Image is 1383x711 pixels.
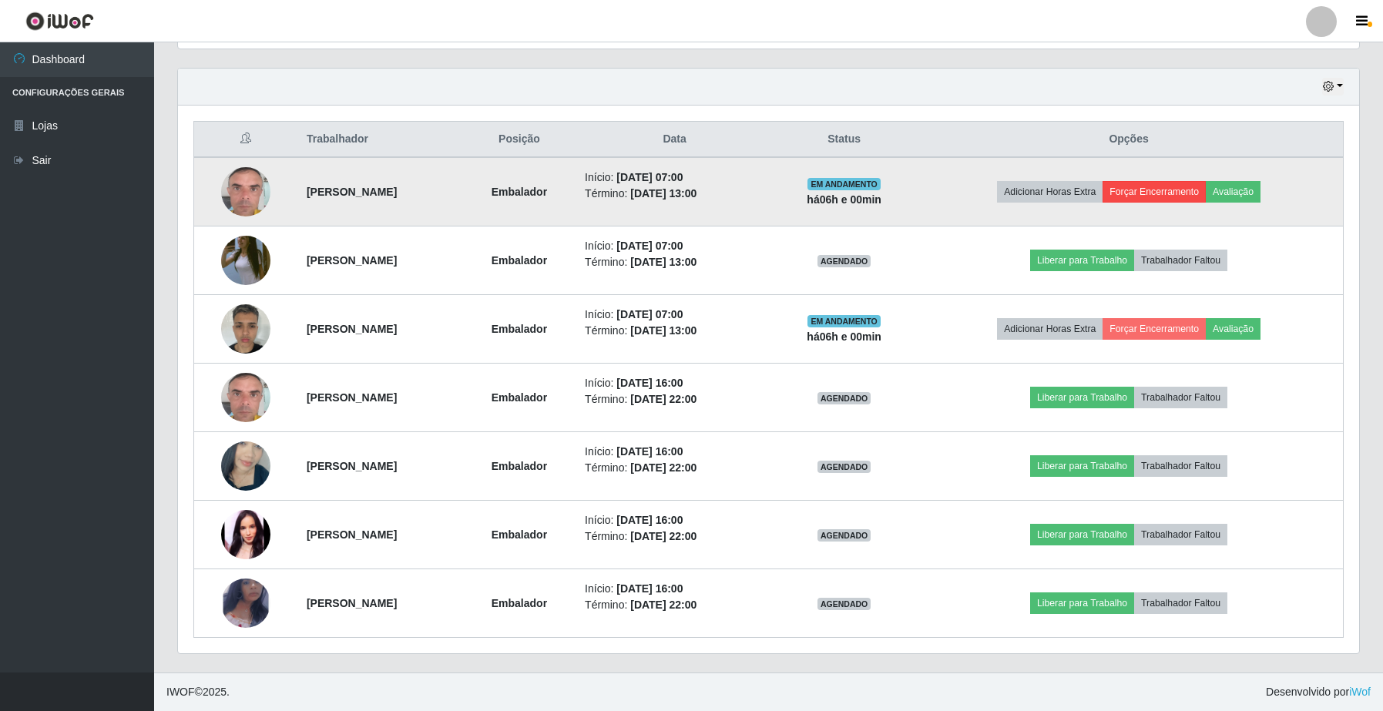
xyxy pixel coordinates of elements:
[585,323,764,339] li: Término:
[616,240,683,252] time: [DATE] 07:00
[307,391,397,404] strong: [PERSON_NAME]
[585,581,764,597] li: Início:
[616,514,683,526] time: [DATE] 16:00
[585,444,764,460] li: Início:
[630,599,697,611] time: [DATE] 22:00
[585,169,764,186] li: Início:
[1349,686,1371,698] a: iWof
[166,684,230,700] span: © 2025 .
[585,528,764,545] li: Término:
[1266,684,1371,700] span: Desenvolvido por
[630,324,697,337] time: [DATE] 13:00
[221,296,270,361] img: 1753187317343.jpeg
[1134,387,1227,408] button: Trabalhador Faltou
[1030,250,1134,271] button: Liberar para Trabalho
[492,186,547,198] strong: Embalador
[630,256,697,268] time: [DATE] 13:00
[585,254,764,270] li: Término:
[307,460,397,472] strong: [PERSON_NAME]
[492,528,547,541] strong: Embalador
[221,216,270,304] img: 1745685770653.jpeg
[585,186,764,202] li: Término:
[1030,387,1134,408] button: Liberar para Trabalho
[297,122,463,158] th: Trabalhador
[492,391,547,404] strong: Embalador
[585,597,764,613] li: Término:
[616,445,683,458] time: [DATE] 16:00
[576,122,774,158] th: Data
[817,598,871,610] span: AGENDADO
[1030,592,1134,614] button: Liberar para Trabalho
[616,171,683,183] time: [DATE] 07:00
[915,122,1343,158] th: Opções
[221,148,270,236] img: 1707834937806.jpeg
[307,323,397,335] strong: [PERSON_NAME]
[817,529,871,542] span: AGENDADO
[492,323,547,335] strong: Embalador
[492,597,547,609] strong: Embalador
[1134,250,1227,271] button: Trabalhador Faltou
[817,392,871,404] span: AGENDADO
[774,122,915,158] th: Status
[807,330,881,343] strong: há 06 h e 00 min
[997,318,1103,340] button: Adicionar Horas Extra
[492,460,547,472] strong: Embalador
[166,686,195,698] span: IWOF
[1030,524,1134,545] button: Liberar para Trabalho
[807,315,881,327] span: EM ANDAMENTO
[463,122,576,158] th: Posição
[585,512,764,528] li: Início:
[221,422,270,510] img: 1751387088285.jpeg
[585,238,764,254] li: Início:
[630,461,697,474] time: [DATE] 22:00
[307,528,397,541] strong: [PERSON_NAME]
[25,12,94,31] img: CoreUI Logo
[817,461,871,473] span: AGENDADO
[817,255,871,267] span: AGENDADO
[221,563,270,643] img: 1748046228717.jpeg
[585,391,764,407] li: Término:
[221,510,270,559] img: 1747521732766.jpeg
[616,308,683,320] time: [DATE] 07:00
[807,178,881,190] span: EM ANDAMENTO
[630,530,697,542] time: [DATE] 22:00
[307,597,397,609] strong: [PERSON_NAME]
[1103,318,1206,340] button: Forçar Encerramento
[616,377,683,389] time: [DATE] 16:00
[1134,592,1227,614] button: Trabalhador Faltou
[221,354,270,441] img: 1707834937806.jpeg
[1134,455,1227,477] button: Trabalhador Faltou
[630,393,697,405] time: [DATE] 22:00
[630,187,697,200] time: [DATE] 13:00
[1206,181,1260,203] button: Avaliação
[307,254,397,267] strong: [PERSON_NAME]
[616,582,683,595] time: [DATE] 16:00
[585,460,764,476] li: Término:
[807,193,881,206] strong: há 06 h e 00 min
[997,181,1103,203] button: Adicionar Horas Extra
[1103,181,1206,203] button: Forçar Encerramento
[585,375,764,391] li: Início:
[1134,524,1227,545] button: Trabalhador Faltou
[307,186,397,198] strong: [PERSON_NAME]
[1206,318,1260,340] button: Avaliação
[1030,455,1134,477] button: Liberar para Trabalho
[585,307,764,323] li: Início:
[492,254,547,267] strong: Embalador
